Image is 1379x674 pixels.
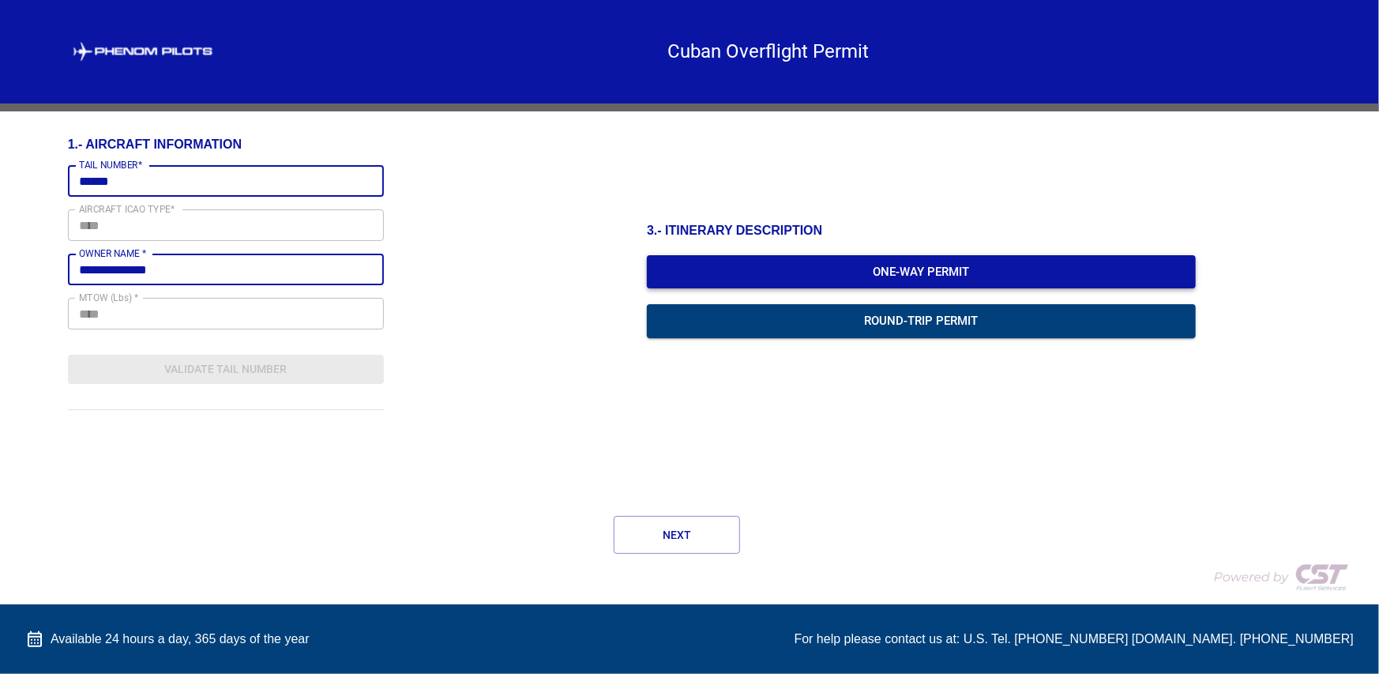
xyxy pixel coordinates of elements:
label: AIRCRAFT ICAO TYPE* [79,202,175,216]
label: TAIL NUMBER* [79,158,142,171]
button: Round-Trip Permit [647,304,1196,337]
div: For help please contact us at: U.S. Tel. [PHONE_NUMBER] [DOMAIN_NAME]. [PHONE_NUMBER] [795,630,1354,649]
button: Next [614,516,740,554]
div: Available 24 hours a day, 365 days of the year [25,630,310,649]
h1: 3.- ITINERARY DESCRIPTION [647,222,1196,239]
label: MTOW (Lbs) * [79,291,139,304]
img: COMPANY LOGO [63,25,221,78]
button: One-Way Permit [647,255,1196,288]
img: COMPANY LOGO [1196,557,1354,597]
label: OWNER NAME * [79,247,147,260]
h6: 1.- AIRCRAFT INFORMATION [68,137,384,152]
h5: Cuban Overflight Permit [221,51,1316,52]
